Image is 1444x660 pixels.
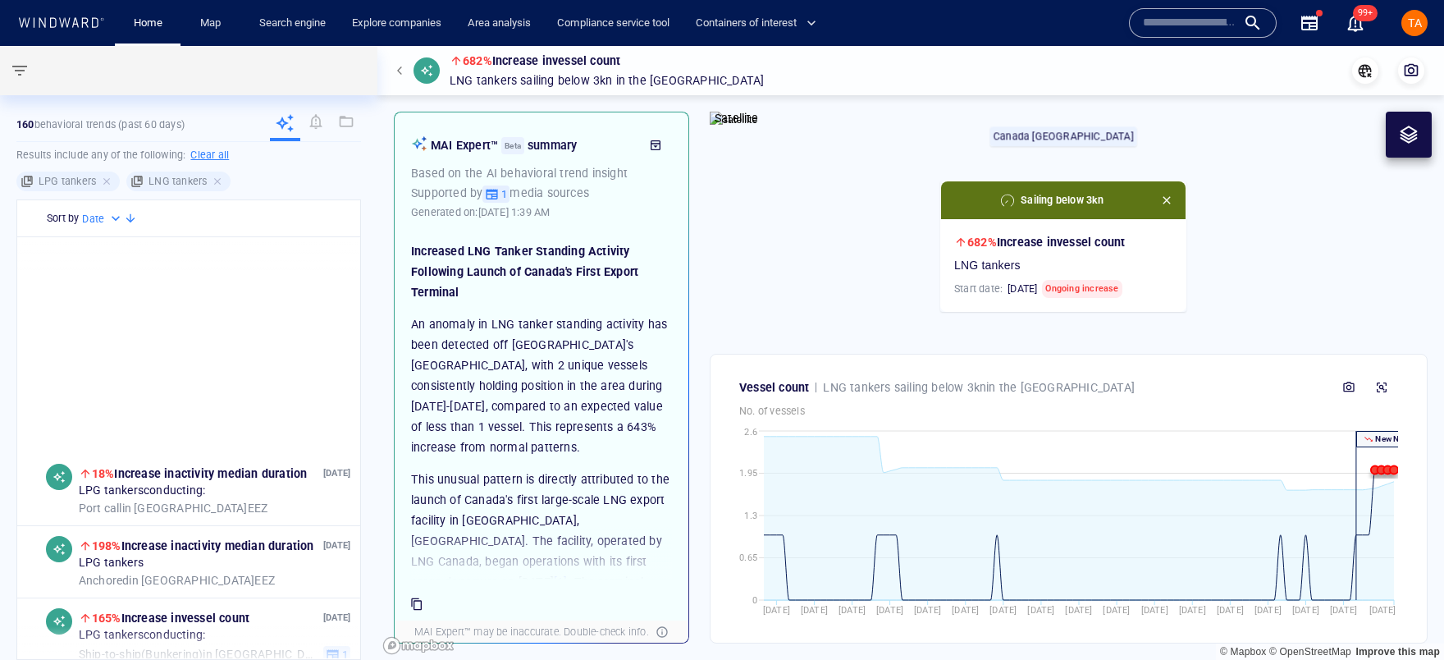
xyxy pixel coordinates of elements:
[149,173,207,190] h6: LNG tankers
[253,9,332,38] a: Search engine
[16,118,34,131] strong: 160
[1220,646,1266,658] a: Mapbox
[323,611,350,626] p: [DATE]
[1042,280,1122,298] span: Ongoing increase
[696,14,816,33] span: Containers of interest
[92,539,121,552] span: 198%
[739,552,757,563] tspan: 0.65
[345,9,448,38] a: Explore companies
[839,605,866,616] tspan: [DATE]
[16,142,361,168] h6: Results include any of the following:
[752,595,757,606] tspan: 0
[411,241,672,303] h3: Increased LNG Tanker Standing Activity Following Launch of Canada's First Export Terminal
[382,636,455,655] a: Mapbox logo
[1103,605,1130,616] tspan: [DATE]
[823,378,1135,397] p: LNG tankers in the [GEOGRAPHIC_DATA]
[520,71,612,90] span: Sailing below 3kn
[1254,605,1282,616] tspan: [DATE]
[411,183,672,203] p: Supported by media sources
[79,502,267,516] span: in [GEOGRAPHIC_DATA] EEZ
[1374,586,1432,648] iframe: Chat
[431,135,637,155] p: MAI Expert™ summary
[187,9,240,38] button: Map
[1346,13,1365,33] button: 99+
[1408,16,1422,30] span: TA
[482,186,510,204] button: 1
[92,612,249,625] span: Increase in vessel count
[1355,646,1440,658] a: Map feedback
[954,280,1122,298] h6: Start date:
[551,9,676,38] a: Compliance service tool
[411,621,652,643] div: MAI Expert™ may be inaccurate. Double-check info.
[894,381,986,394] span: Sailing below 3kn
[499,187,507,202] span: 1
[1330,605,1357,616] tspan: [DATE]
[39,173,96,190] h6: LPG tankers
[739,468,757,479] tspan: 1.95
[323,466,350,482] p: [DATE]
[554,575,568,589] a: [1]
[876,605,903,616] tspan: [DATE]
[463,54,492,67] span: 682%
[1346,13,1365,33] div: Notification center
[501,137,524,154] div: Beta
[1179,605,1206,616] tspan: [DATE]
[967,236,997,249] span: 682%
[190,147,229,163] h6: Clear all
[79,484,205,499] span: LPG tankers conducting:
[411,314,672,458] p: An anomaly in LNG tanker standing activity has been detected off [GEOGRAPHIC_DATA]'s [GEOGRAPHIC_...
[92,467,308,480] span: Increase in activity median duration
[92,467,115,480] span: 18%
[79,557,144,571] span: LPG tankers
[1217,605,1244,616] tspan: [DATE]
[411,204,550,222] p: Generated on:
[463,54,620,67] span: Increase in vessel count
[92,539,314,552] span: Increase in activity median duration
[16,172,120,191] div: LPG tankers
[715,108,758,128] p: Satellite
[194,9,233,38] a: Map
[763,605,790,616] tspan: [DATE]
[461,9,537,38] a: Area analysis
[1027,605,1054,616] tspan: [DATE]
[79,574,130,587] span: Anchored
[1353,5,1378,21] span: 99+
[801,605,828,616] tspan: [DATE]
[377,46,1433,660] canvas: Map
[1398,7,1431,39] button: TA
[989,605,1017,616] tspan: [DATE]
[16,117,185,132] p: behavioral trends (Past 60 days)
[1369,605,1396,616] tspan: [DATE]
[82,211,124,227] div: Date
[739,404,1398,419] p: No. of vessels
[1373,433,1422,445] p: New Normal
[744,511,757,521] tspan: 1.3
[450,71,764,90] p: LNG tankers in the [GEOGRAPHIC_DATA]
[92,612,121,625] span: 165%
[954,259,1021,273] span: LNG tankers
[411,163,672,183] p: Based on the AI behavioral trend insight
[967,236,1125,249] span: Increase in vessel count
[739,378,809,397] p: Vessel count
[323,539,350,554] p: [DATE]
[127,9,169,38] a: Home
[710,112,758,128] img: satellite
[1008,281,1037,297] h6: [DATE]
[744,427,757,438] tspan: 2.6
[79,502,122,515] span: Port call
[82,211,104,227] h6: Date
[1141,605,1168,616] tspan: [DATE]
[1292,605,1319,616] tspan: [DATE]
[1021,192,1104,209] span: Sailing below 3kn
[1342,10,1369,36] a: 99+
[914,605,941,616] tspan: [DATE]
[952,605,979,616] tspan: [DATE]
[689,9,830,38] button: Containers of interest
[478,206,551,218] span: [DATE] 1:39 AM
[47,210,79,227] h6: Sort by
[79,574,275,589] span: in [GEOGRAPHIC_DATA] EEZ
